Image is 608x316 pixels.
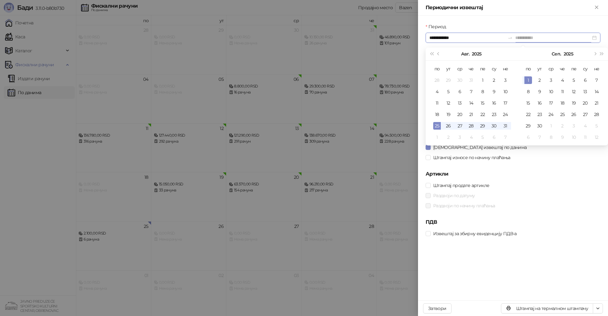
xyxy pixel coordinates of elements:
[557,97,568,109] td: 2025-09-18
[431,144,529,151] span: [DEMOGRAPHIC_DATA] извештај по данима
[431,230,519,237] span: Извештај за збирну евиденцију ПДВ-а
[488,109,500,120] td: 2025-08-23
[500,74,511,86] td: 2025-08-03
[488,74,500,86] td: 2025-08-02
[431,63,443,74] th: по
[431,97,443,109] td: 2025-08-11
[568,63,579,74] th: пе
[488,86,500,97] td: 2025-08-09
[465,63,477,74] th: че
[490,111,498,118] div: 23
[443,97,454,109] td: 2025-08-12
[545,120,557,132] td: 2025-10-01
[502,111,509,118] div: 24
[557,86,568,97] td: 2025-09-11
[431,202,497,209] span: Раздвоји по начину плаћања
[488,120,500,132] td: 2025-08-30
[593,99,600,107] div: 21
[479,88,486,95] div: 8
[465,109,477,120] td: 2025-08-21
[522,109,534,120] td: 2025-09-22
[581,76,589,84] div: 6
[598,48,605,60] button: Следећа година (Control + right)
[426,23,450,30] label: Период
[568,120,579,132] td: 2025-10-03
[467,111,475,118] div: 21
[547,111,555,118] div: 24
[570,122,578,130] div: 3
[547,76,555,84] div: 3
[490,122,498,130] div: 30
[467,76,475,84] div: 31
[479,99,486,107] div: 15
[534,63,545,74] th: ут
[488,132,500,143] td: 2025-09-06
[534,86,545,97] td: 2025-09-09
[547,99,555,107] div: 17
[477,74,488,86] td: 2025-08-01
[431,74,443,86] td: 2025-07-28
[559,76,566,84] div: 4
[591,109,602,120] td: 2025-09-28
[534,132,545,143] td: 2025-10-07
[534,109,545,120] td: 2025-09-23
[445,111,452,118] div: 19
[579,74,591,86] td: 2025-09-06
[431,132,443,143] td: 2025-09-01
[581,111,589,118] div: 27
[443,86,454,97] td: 2025-08-05
[443,63,454,74] th: ут
[445,88,452,95] div: 5
[423,303,452,313] button: Затвори
[477,86,488,97] td: 2025-08-08
[547,88,555,95] div: 10
[570,99,578,107] div: 19
[593,111,600,118] div: 28
[431,120,443,132] td: 2025-08-25
[593,76,600,84] div: 7
[467,88,475,95] div: 7
[524,88,532,95] div: 8
[508,35,513,40] span: to
[443,132,454,143] td: 2025-09-02
[500,97,511,109] td: 2025-08-17
[524,122,532,130] div: 29
[591,48,598,60] button: Следећи месец (PageDown)
[579,109,591,120] td: 2025-09-27
[570,76,578,84] div: 5
[524,133,532,141] div: 6
[591,63,602,74] th: не
[426,218,600,226] h5: ПДВ
[579,97,591,109] td: 2025-09-20
[433,88,441,95] div: 4
[461,48,469,60] button: Изабери месец
[552,48,561,60] button: Изабери месец
[479,133,486,141] div: 5
[591,120,602,132] td: 2025-10-05
[443,120,454,132] td: 2025-08-26
[488,97,500,109] td: 2025-08-16
[500,132,511,143] td: 2025-09-07
[591,86,602,97] td: 2025-09-14
[524,99,532,107] div: 15
[545,86,557,97] td: 2025-09-10
[581,88,589,95] div: 13
[593,133,600,141] div: 12
[431,86,443,97] td: 2025-08-04
[524,111,532,118] div: 22
[502,99,509,107] div: 17
[593,122,600,130] div: 5
[477,97,488,109] td: 2025-08-15
[490,76,498,84] div: 2
[479,122,486,130] div: 29
[456,99,464,107] div: 13
[536,122,543,130] div: 30
[579,63,591,74] th: су
[593,88,600,95] div: 14
[467,122,475,130] div: 28
[557,74,568,86] td: 2025-09-04
[581,122,589,130] div: 4
[465,97,477,109] td: 2025-08-14
[568,132,579,143] td: 2025-10-10
[426,4,593,11] div: Периодични извештај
